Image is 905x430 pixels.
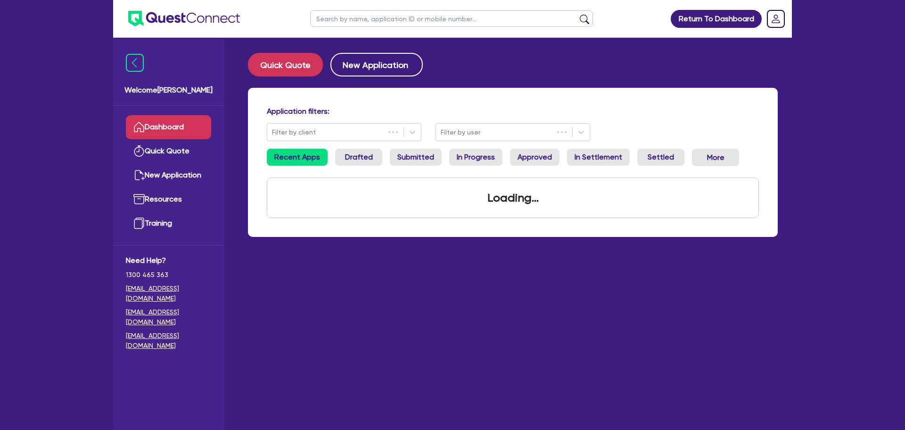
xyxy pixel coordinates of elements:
img: new-application [133,169,145,181]
a: Dropdown toggle [764,7,788,31]
a: In Settlement [567,149,630,166]
a: Resources [126,187,211,211]
a: Training [126,211,211,236]
a: Approved [510,149,559,166]
a: [EMAIL_ADDRESS][DOMAIN_NAME] [126,284,211,304]
button: New Application [330,53,423,76]
a: Settled [637,149,684,166]
button: Dropdown toggle [692,149,739,166]
a: [EMAIL_ADDRESS][DOMAIN_NAME] [126,331,211,351]
a: [EMAIL_ADDRESS][DOMAIN_NAME] [126,307,211,327]
input: Search by name, application ID or mobile number... [310,10,593,27]
a: Recent Apps [267,149,328,166]
a: New Application [126,163,211,187]
div: Loading... [476,178,550,218]
a: Submitted [390,149,442,166]
a: In Progress [449,149,502,166]
img: resources [133,194,145,205]
a: Quick Quote [248,53,330,76]
a: Dashboard [126,115,211,139]
img: icon-menu-close [126,54,144,72]
img: quick-quote [133,145,145,157]
span: 1300 465 363 [126,270,211,280]
a: Drafted [335,149,382,166]
a: Return To Dashboard [671,10,762,28]
span: Welcome [PERSON_NAME] [124,84,213,96]
h4: Application filters: [267,107,759,116]
img: quest-connect-logo-blue [128,11,240,26]
span: Need Help? [126,255,211,266]
a: Quick Quote [126,139,211,163]
img: training [133,218,145,229]
button: Quick Quote [248,53,323,76]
